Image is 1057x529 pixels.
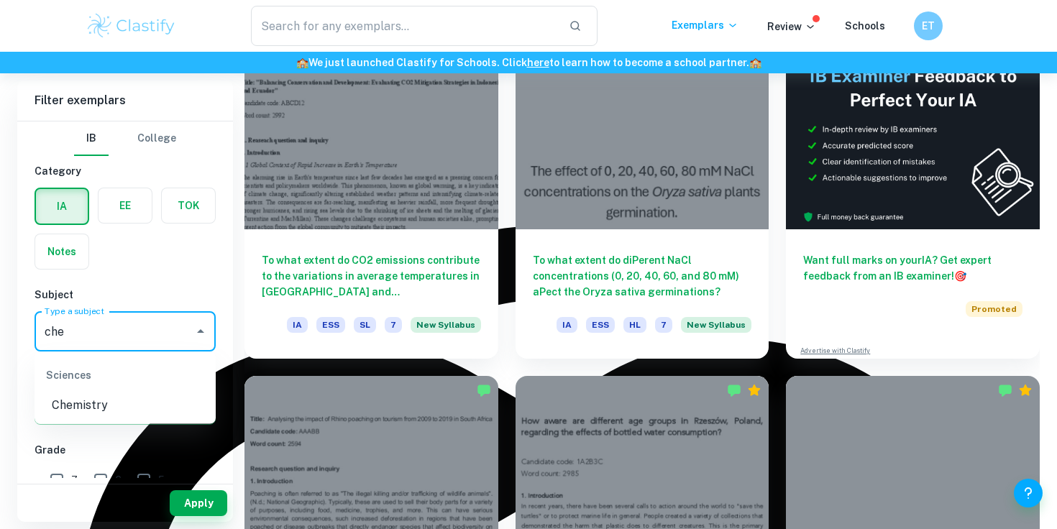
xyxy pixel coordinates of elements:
[586,317,615,333] span: ESS
[557,317,577,333] span: IA
[747,383,761,397] div: Premium
[35,234,88,269] button: Notes
[3,55,1054,70] h6: We just launched Clastify for Schools. Click to learn how to become a school partner.
[786,40,1040,359] a: Want full marks on yourIA? Get expert feedback from an IB examiner!PromotedAdvertise with Clastify
[954,270,966,282] span: 🎯
[35,442,216,458] h6: Grade
[354,317,376,333] span: SL
[170,490,227,516] button: Apply
[71,472,78,488] span: 7
[262,252,481,300] h6: To what extent do CO2 emissions contribute to the variations in average temperatures in [GEOGRAPH...
[35,287,216,303] h6: Subject
[920,18,937,34] h6: ET
[74,121,176,156] div: Filter type choice
[162,188,215,223] button: TOK
[477,383,491,397] img: Marked
[672,17,738,33] p: Exemplars
[45,305,104,317] label: Type a subject
[727,383,741,397] img: Marked
[17,80,233,121] h6: Filter exemplars
[803,252,1022,284] h6: Want full marks on your IA ? Get expert feedback from an IB examiner!
[86,11,177,40] img: Clastify logo
[296,57,308,68] span: 🏫
[655,317,672,333] span: 7
[411,317,481,341] div: Starting from the May 2026 session, the ESS IA requirements have changed. We created this exempla...
[99,188,152,223] button: EE
[115,472,122,488] span: 6
[914,11,943,40] button: ET
[251,6,557,46] input: Search for any exemplars...
[749,57,761,68] span: 🏫
[137,121,176,156] button: College
[681,317,751,333] span: New Syllabus
[516,40,769,359] a: To what extent do diPerent NaCl concentrations (0, 20, 40, 60, and 80 mM) aPect the Oryza sativa ...
[244,40,498,359] a: To what extent do CO2 emissions contribute to the variations in average temperatures in [GEOGRAPH...
[1018,383,1033,397] div: Premium
[74,121,109,156] button: IB
[527,57,549,68] a: here
[966,301,1022,317] span: Promoted
[158,472,165,488] span: 5
[287,317,308,333] span: IA
[35,163,216,179] h6: Category
[533,252,752,300] h6: To what extent do diPerent NaCl concentrations (0, 20, 40, 60, and 80 mM) aPect the Oryza sativa ...
[35,392,216,418] li: Chemistry
[191,321,211,341] button: Close
[36,189,88,224] button: IA
[681,317,751,341] div: Starting from the May 2026 session, the ESS IA requirements have changed. We created this exempla...
[800,346,870,356] a: Advertise with Clastify
[845,20,885,32] a: Schools
[623,317,646,333] span: HL
[411,317,481,333] span: New Syllabus
[385,317,402,333] span: 7
[316,317,345,333] span: ESS
[35,358,216,392] div: Sciences
[767,19,816,34] p: Review
[786,40,1040,229] img: Thumbnail
[998,383,1012,397] img: Marked
[1014,479,1043,507] button: Help and Feedback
